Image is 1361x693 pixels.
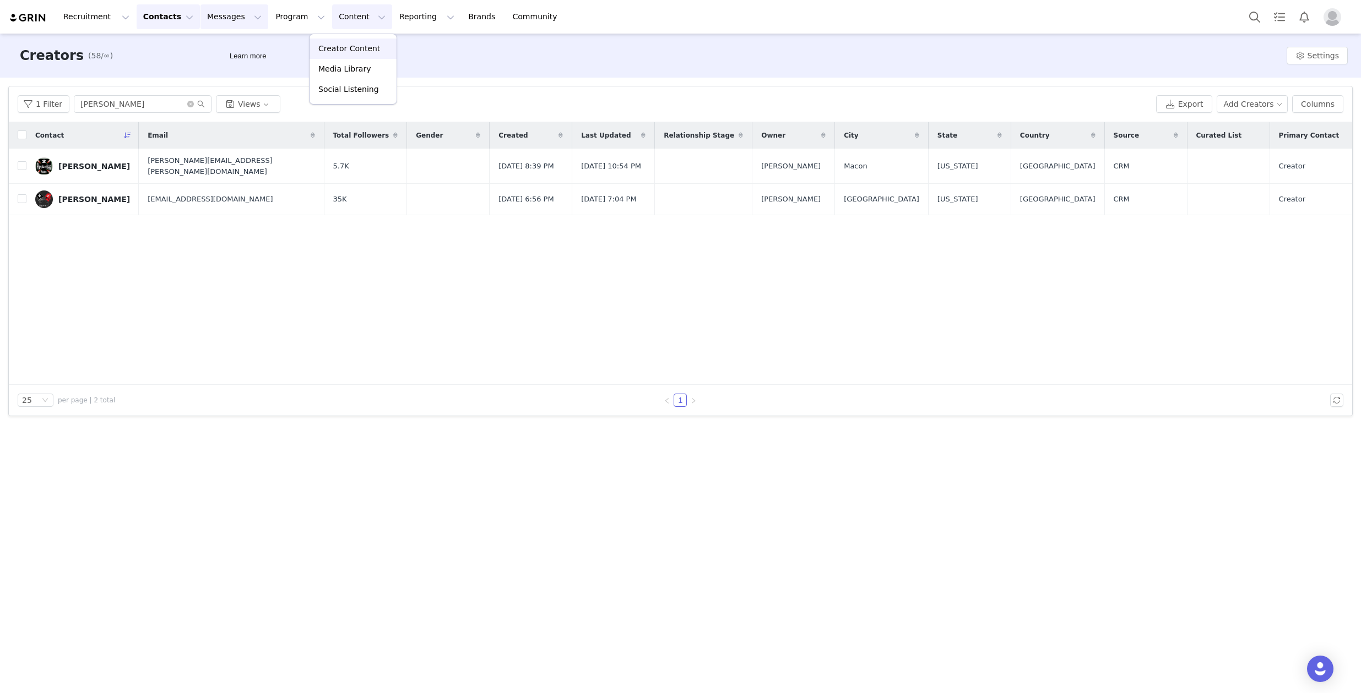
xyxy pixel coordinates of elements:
span: CRM [1114,161,1130,172]
span: Source [1114,130,1140,140]
span: Created [498,130,528,140]
a: 1 [674,394,686,406]
div: [PERSON_NAME] [58,162,130,171]
div: Open Intercom Messenger [1307,656,1333,682]
span: Total Followers [333,130,389,140]
a: Community [506,4,569,29]
button: Views [216,95,280,113]
span: [GEOGRAPHIC_DATA] [844,194,919,205]
button: Contacts [137,4,200,29]
button: Recruitment [57,4,136,29]
button: Program [269,4,332,29]
i: icon: left [664,397,670,404]
span: (58/∞) [88,50,113,62]
span: Email [148,130,168,140]
i: icon: right [690,397,697,404]
span: [PERSON_NAME] [761,194,821,205]
button: Columns [1292,95,1343,113]
button: Settings [1287,47,1348,64]
span: Primary Contact [1279,130,1340,140]
span: 35K [333,194,347,205]
span: [DATE] 10:54 PM [581,161,641,172]
span: [GEOGRAPHIC_DATA] [1020,194,1096,205]
button: Export [1156,95,1212,113]
li: Next Page [687,394,700,407]
img: a0b00a9b-0019-4ad5-8fd3-d890f8d23954.jpg [35,157,53,175]
button: Add Creators [1217,95,1288,113]
button: Search [1243,4,1267,29]
button: Reporting [393,4,461,29]
button: Notifications [1292,4,1316,29]
a: Tasks [1267,4,1292,29]
span: Last Updated [581,130,631,140]
span: Owner [761,130,785,140]
span: Relationship Stage [664,130,734,140]
i: icon: close-circle [187,101,194,107]
span: [EMAIL_ADDRESS][DOMAIN_NAME] [148,194,273,205]
span: [US_STATE] [937,194,978,205]
span: CRM [1114,194,1130,205]
span: Gender [416,130,443,140]
span: Curated List [1196,130,1242,140]
span: 5.7K [333,161,349,172]
input: Search... [74,95,212,113]
p: Creator Content [318,43,380,54]
p: Social Listening [318,84,379,95]
a: Brands [462,4,505,29]
li: 1 [674,394,687,407]
span: Contact [35,130,64,140]
span: [DATE] 7:04 PM [581,194,636,205]
div: [PERSON_NAME] [58,195,130,204]
i: icon: down [42,397,48,405]
span: per page | 2 total [58,395,115,405]
h3: Creators [20,46,84,66]
button: Messages [200,4,268,29]
span: [PERSON_NAME][EMAIL_ADDRESS][PERSON_NAME][DOMAIN_NAME] [148,155,315,177]
button: Content [332,4,392,29]
img: placeholder-profile.jpg [1324,8,1341,26]
span: [PERSON_NAME] [761,161,821,172]
span: [DATE] 8:39 PM [498,161,554,172]
li: Previous Page [660,394,674,407]
div: 25 [22,394,32,406]
span: Country [1020,130,1050,140]
span: City [844,130,858,140]
p: Media Library [318,63,371,75]
button: 1 Filter [18,95,69,113]
span: Macon [844,161,867,172]
img: grin logo [9,13,47,23]
span: [GEOGRAPHIC_DATA] [1020,161,1096,172]
a: [PERSON_NAME] [35,157,130,175]
a: [PERSON_NAME] [35,190,130,208]
button: Profile [1317,8,1352,26]
i: icon: search [197,100,205,108]
img: 5590fce6-e705-4d1a-9eca-f36d7c25f67a.jpg [35,190,53,208]
span: [DATE] 6:56 PM [498,194,554,205]
div: Tooltip anchor [227,51,268,62]
span: State [937,130,957,140]
span: [US_STATE] [937,161,978,172]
